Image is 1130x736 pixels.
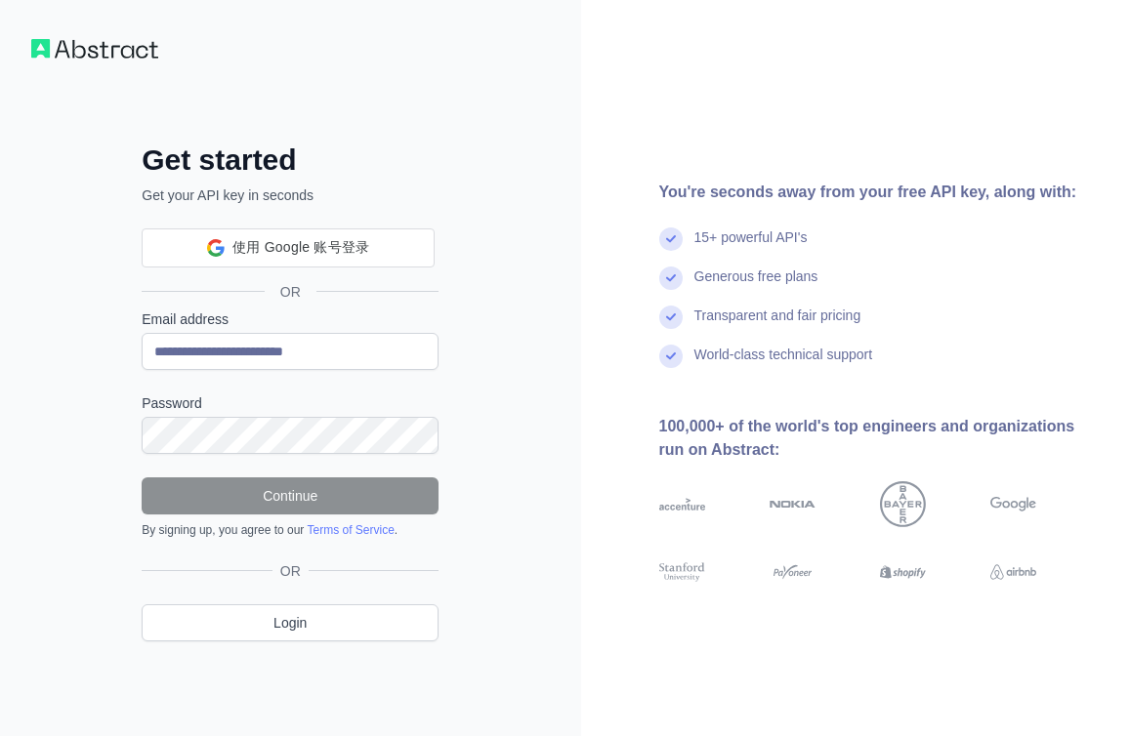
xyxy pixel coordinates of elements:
h2: Get started [142,143,439,178]
div: By signing up, you agree to our . [142,522,439,538]
img: Workflow [31,39,158,59]
img: check mark [659,345,683,368]
img: stanford university [659,560,705,584]
div: 100,000+ of the world's top engineers and organizations run on Abstract: [659,415,1100,462]
img: check mark [659,227,683,251]
label: Password [142,393,439,413]
img: accenture [659,481,705,527]
div: 15+ powerful API's [694,227,808,266]
img: nokia [770,481,816,527]
div: You're seconds away from your free API key, along with: [659,181,1100,204]
div: Generous free plans [694,266,818,306]
div: 使用 Google 账号登录 [142,228,435,267]
img: check mark [659,266,683,290]
span: OR [265,282,316,302]
img: bayer [880,481,926,527]
button: Continue [142,477,439,514]
div: World-class technical support [694,345,873,384]
a: Login [142,604,439,641]
img: airbnb [990,560,1036,584]
span: OR [272,561,309,581]
img: check mark [659,306,683,329]
div: Transparent and fair pricing [694,306,861,345]
img: google [990,481,1036,527]
img: payoneer [770,560,816,584]
p: Get your API key in seconds [142,185,439,205]
span: 使用 Google 账号登录 [232,237,369,258]
a: Terms of Service [307,523,394,537]
img: shopify [880,560,926,584]
label: Email address [142,309,439,329]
